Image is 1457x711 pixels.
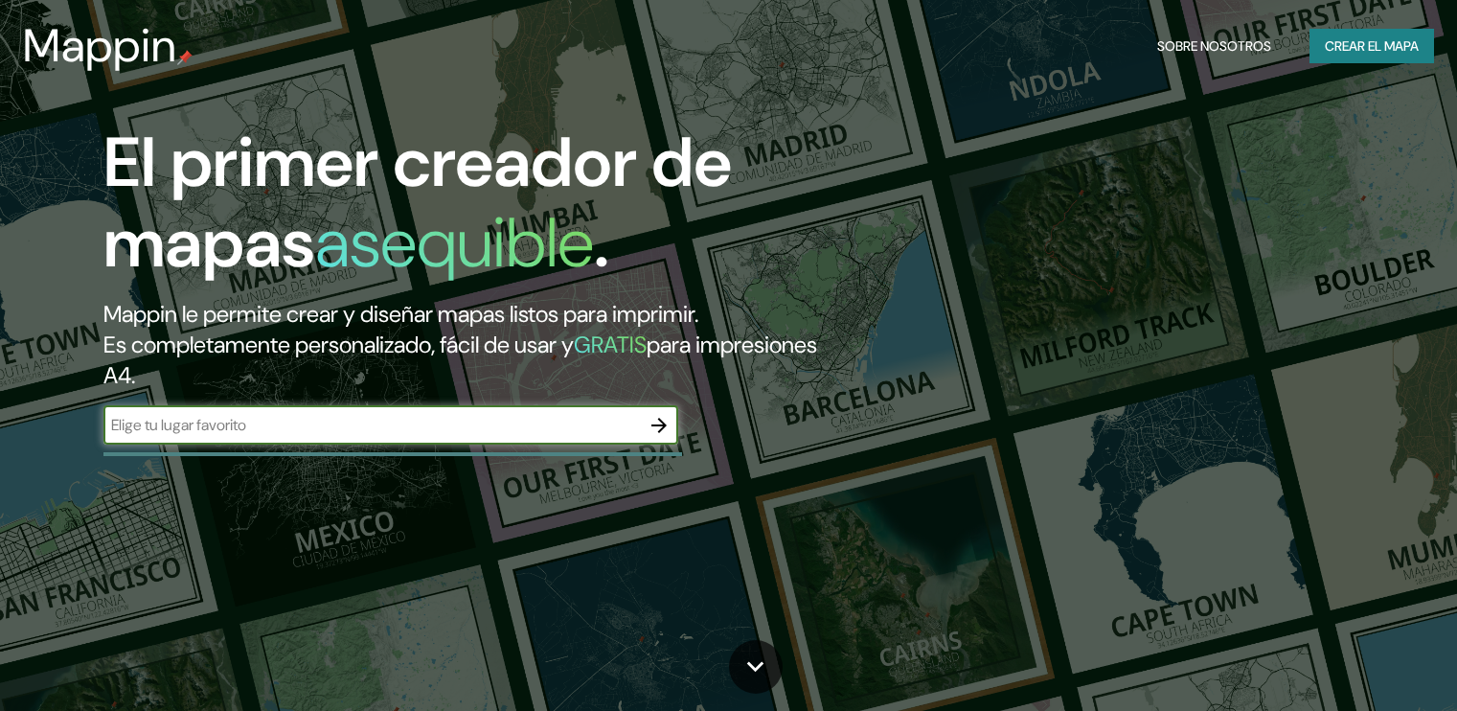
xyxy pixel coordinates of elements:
[103,299,832,391] h2: Mappin le permite crear y diseñar mapas listos para imprimir. Es completamente personalizado, fác...
[1309,29,1434,64] button: Crear el mapa
[574,330,647,359] h5: GRATIS
[1286,636,1436,690] iframe: Help widget launcher
[103,123,832,299] h1: El primer creador de mapas .
[1150,29,1279,64] button: Sobre nosotros
[23,19,177,73] h3: Mappin
[177,50,193,65] img: mappin-pin
[1325,34,1419,58] font: Crear el mapa
[1157,34,1271,58] font: Sobre nosotros
[315,198,594,287] h1: asequible
[103,414,640,436] input: Elige tu lugar favorito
